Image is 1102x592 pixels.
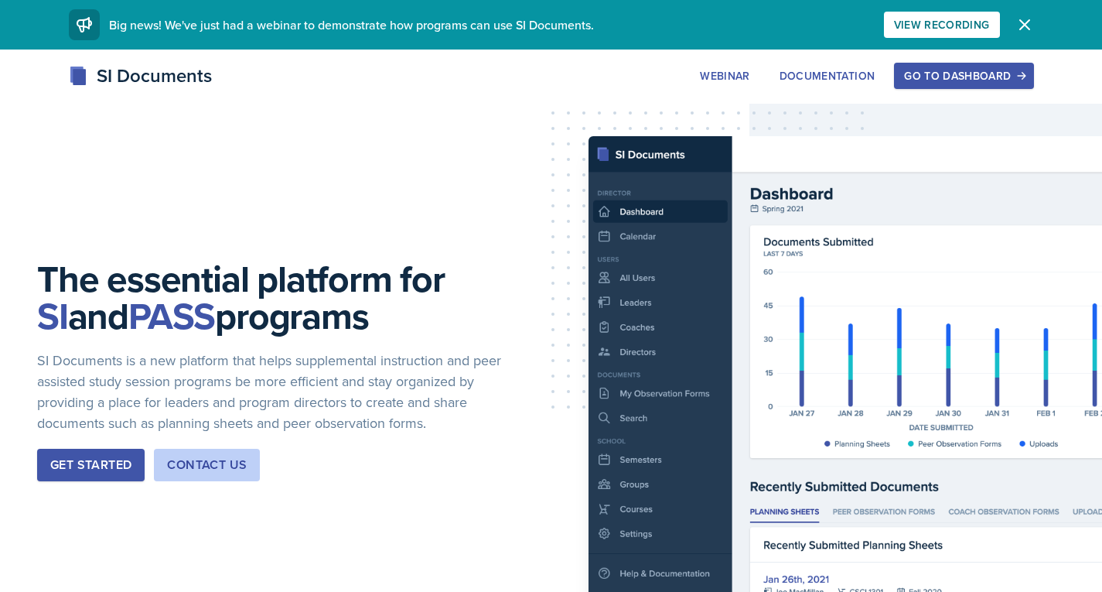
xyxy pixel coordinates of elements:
div: Go to Dashboard [904,70,1023,82]
div: SI Documents [69,62,212,90]
button: Get Started [37,449,145,481]
button: Contact Us [154,449,260,481]
div: View Recording [894,19,990,31]
div: Contact Us [167,456,247,474]
button: Go to Dashboard [894,63,1033,89]
span: Big news! We've just had a webinar to demonstrate how programs can use SI Documents. [109,16,594,33]
button: View Recording [884,12,1000,38]
div: Get Started [50,456,131,474]
button: Documentation [769,63,885,89]
div: Webinar [700,70,749,82]
button: Webinar [690,63,759,89]
div: Documentation [780,70,875,82]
